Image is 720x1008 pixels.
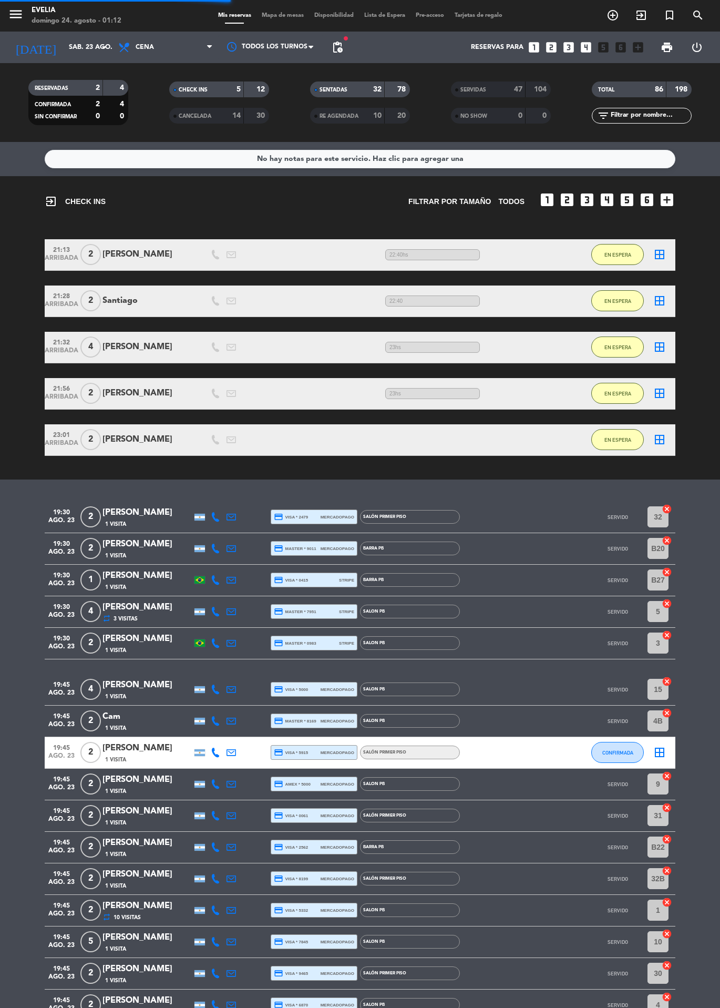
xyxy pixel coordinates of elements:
[662,802,672,813] i: cancel
[48,335,75,348] span: 21:32
[359,13,410,18] span: Lista de Espera
[662,771,672,781] i: cancel
[608,577,628,583] span: SERVIDO
[80,337,101,358] span: 4
[363,908,385,912] span: SALON PB
[662,866,672,876] i: cancel
[105,724,126,732] span: 1 Visita
[339,608,354,615] span: stripe
[96,100,100,108] strong: 2
[48,804,75,816] span: 19:45
[102,614,111,623] i: repeat
[591,963,644,984] button: SERVIDO
[35,114,77,119] span: SIN CONFIRMAR
[114,913,141,922] span: 10 Visitas
[96,113,100,120] strong: 0
[608,546,628,552] span: SERVIDO
[45,195,106,208] span: CHECK INS
[408,196,491,208] span: Filtrar por tamaño
[635,9,647,22] i: exit_to_app
[498,196,524,208] span: TODOS
[274,937,283,946] i: credit_card
[102,962,192,976] div: [PERSON_NAME]
[321,907,354,914] span: mercadopago
[48,382,75,394] span: 21:56
[343,35,349,42] span: fiber_manual_record
[274,969,283,978] i: credit_card
[274,779,283,789] i: credit_card
[274,811,308,820] span: visa * 0061
[604,252,631,258] span: EN ESPERA
[102,569,192,583] div: [PERSON_NAME]
[114,615,138,623] span: 3 Visitas
[514,86,522,93] strong: 47
[48,505,75,517] span: 19:30
[80,383,101,404] span: 2
[48,254,75,267] span: ARRIBADA
[653,341,666,353] i: border_all
[321,749,354,756] span: mercadopago
[608,876,628,882] span: SERVIDO
[373,86,382,93] strong: 32
[48,301,75,313] span: ARRIBADA
[639,191,655,208] i: looks_6
[662,897,672,908] i: cancel
[8,36,64,59] i: [DATE]
[102,931,192,944] div: [PERSON_NAME]
[542,112,549,119] strong: 0
[608,609,628,615] span: SERVIDO
[373,112,382,119] strong: 10
[236,86,241,93] strong: 5
[32,16,121,26] div: domingo 24. agosto - 01:12
[48,772,75,785] span: 19:45
[591,337,644,358] button: EN ESPERA
[105,976,126,985] span: 1 Visita
[663,9,676,22] i: turned_in_not
[105,787,126,796] span: 1 Visita
[102,678,192,692] div: [PERSON_NAME]
[48,816,75,828] span: ago. 23
[659,191,675,208] i: add_box
[80,601,101,622] span: 4
[662,708,672,718] i: cancel
[80,569,101,590] span: 1
[363,687,385,691] span: SALON PB
[102,868,192,881] div: [PERSON_NAME]
[102,632,192,646] div: [PERSON_NAME]
[363,877,406,881] span: SALÓN PRIMER PISO
[80,244,101,265] span: 2
[48,847,75,859] span: ago. 23
[48,962,75,974] span: 19:45
[80,506,101,527] span: 2
[105,819,126,827] span: 1 Visita
[602,750,633,756] span: CONFIRMADA
[599,191,615,208] i: looks_4
[321,781,354,788] span: mercadopago
[691,41,703,54] i: power_settings_new
[105,850,126,859] span: 1 Visita
[80,742,101,763] span: 2
[321,970,354,977] span: mercadopago
[274,512,283,522] i: credit_card
[48,836,75,848] span: 19:45
[102,994,192,1007] div: [PERSON_NAME]
[96,84,100,91] strong: 2
[591,710,644,731] button: SERVIDO
[102,386,192,400] div: [PERSON_NAME]
[274,575,283,585] i: credit_card
[80,538,101,559] span: 2
[48,612,75,624] span: ago. 23
[80,429,101,450] span: 2
[80,900,101,921] span: 2
[562,40,575,54] i: looks_3
[321,939,354,945] span: mercadopago
[48,689,75,701] span: ago. 23
[320,114,358,119] span: RE AGENDADA
[274,716,283,726] i: credit_card
[591,931,644,952] button: SERVIDO
[80,773,101,795] span: 2
[102,433,192,446] div: [PERSON_NAME]
[608,781,628,787] span: SERVIDO
[274,905,308,915] span: visa * 5332
[591,601,644,622] button: SERVIDO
